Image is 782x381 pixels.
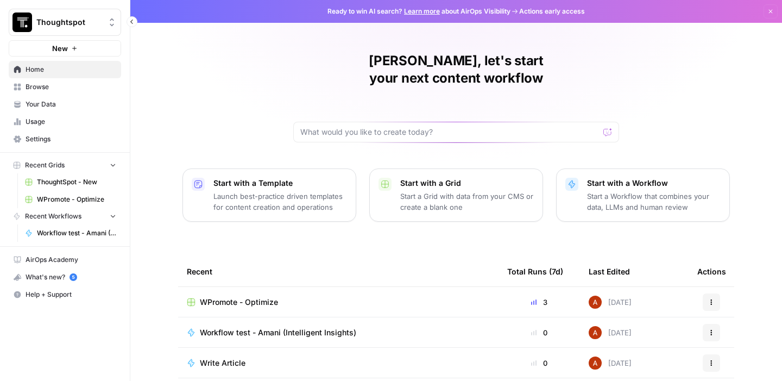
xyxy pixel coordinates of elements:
span: Recent Grids [25,160,65,170]
a: ThoughtSpot - New [20,173,121,191]
img: vrq4y4cr1c7o18g7bic8abpwgxlg [589,326,602,339]
a: Home [9,61,121,78]
div: Total Runs (7d) [507,257,563,286]
img: vrq4y4cr1c7o18g7bic8abpwgxlg [589,296,602,309]
a: Settings [9,130,121,148]
button: New [9,40,121,57]
div: [DATE] [589,296,632,309]
p: Start with a Workflow [587,178,721,189]
span: WPromote - Optimize [200,297,278,308]
span: Ready to win AI search? about AirOps Visibility [327,7,510,16]
span: Help + Support [26,290,116,299]
a: Learn more [404,7,440,15]
span: Browse [26,82,116,92]
a: Write Article [187,358,490,368]
p: Launch best-practice driven templates for content creation and operations [213,191,347,213]
span: ThoughtSpot - New [37,177,116,187]
span: AirOps Academy [26,255,116,265]
span: Workflow test - Amani (Intelligent Insights) [200,327,356,338]
img: vrq4y4cr1c7o18g7bic8abpwgxlg [589,357,602,370]
a: Usage [9,113,121,130]
span: Thoughtspot [36,17,102,28]
a: Your Data [9,96,121,113]
a: Browse [9,78,121,96]
button: What's new? 5 [9,268,121,286]
div: 0 [507,358,571,368]
img: Thoughtspot Logo [12,13,32,32]
p: Start with a Template [213,178,347,189]
a: AirOps Academy [9,251,121,268]
span: Settings [26,134,116,144]
p: Start a Workflow that combines your data, LLMs and human review [587,191,721,213]
div: [DATE] [589,357,632,370]
div: Last Edited [589,257,630,286]
button: Start with a WorkflowStart a Workflow that combines your data, LLMs and human review [556,168,730,222]
span: Home [26,65,116,74]
a: 5 [70,273,77,281]
div: Actions [697,257,726,286]
h1: [PERSON_NAME], let's start your next content workflow [293,52,619,87]
button: Recent Workflows [9,208,121,224]
span: Actions early access [519,7,585,16]
a: Workflow test - Amani (Intelligent Insights) [187,327,490,338]
span: Recent Workflows [25,211,81,221]
a: Workflow test - Amani (Intelligent Insights) [20,224,121,242]
button: Start with a GridStart a Grid with data from your CMS or create a blank one [369,168,543,222]
p: Start with a Grid [400,178,534,189]
div: 3 [507,297,571,308]
span: WPromote - Optimize [37,195,116,204]
span: Usage [26,117,116,127]
div: Recent [187,257,490,286]
span: Workflow test - Amani (Intelligent Insights) [37,228,116,238]
button: Recent Grids [9,157,121,173]
span: Write Article [200,358,245,368]
div: 0 [507,327,571,338]
a: WPromote - Optimize [20,191,121,208]
span: New [52,43,68,54]
input: What would you like to create today? [300,127,599,138]
a: WPromote - Optimize [187,297,490,308]
div: [DATE] [589,326,632,339]
p: Start a Grid with data from your CMS or create a blank one [400,191,534,213]
span: Your Data [26,99,116,109]
button: Start with a TemplateLaunch best-practice driven templates for content creation and operations [182,168,356,222]
text: 5 [72,274,74,280]
button: Workspace: Thoughtspot [9,9,121,36]
div: What's new? [9,269,121,285]
button: Help + Support [9,286,121,303]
